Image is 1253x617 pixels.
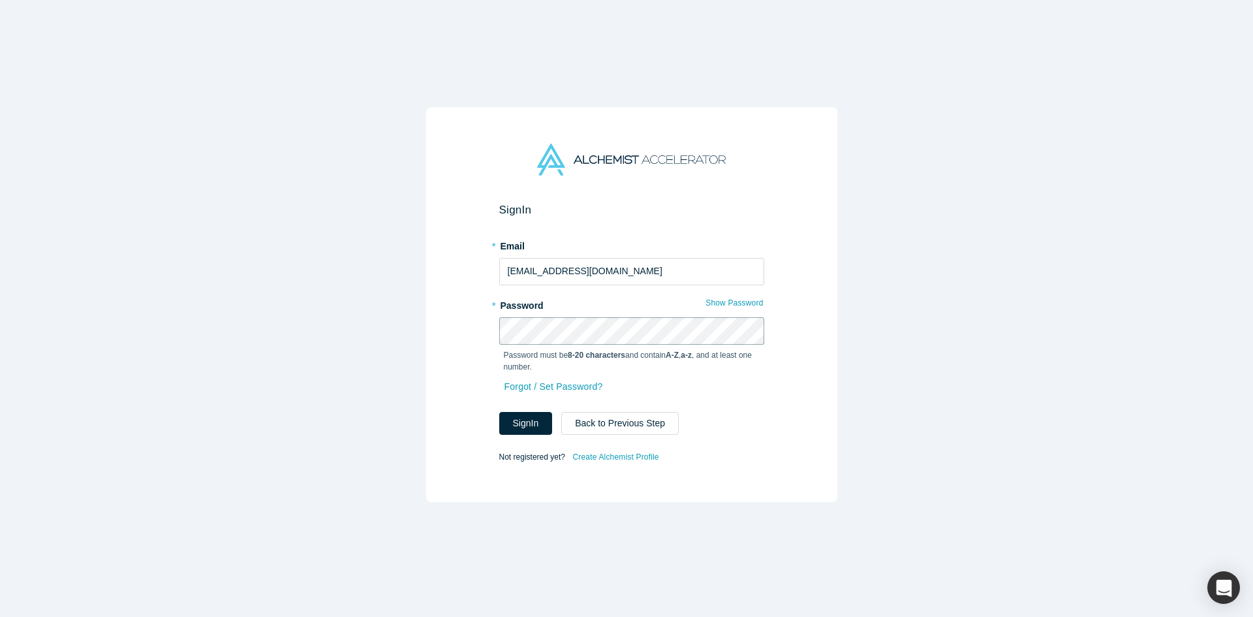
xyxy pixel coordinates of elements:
img: Alchemist Accelerator Logo [537,144,725,176]
button: Show Password [705,294,764,311]
label: Email [499,235,764,253]
h2: Sign In [499,203,764,217]
p: Password must be and contain , , and at least one number. [504,349,760,373]
button: Back to Previous Step [561,412,679,435]
span: Not registered yet? [499,452,565,461]
strong: A-Z [666,351,679,360]
strong: 8-20 characters [568,351,625,360]
button: SignIn [499,412,553,435]
strong: a-z [681,351,692,360]
a: Forgot / Set Password? [504,375,604,398]
label: Password [499,294,764,313]
a: Create Alchemist Profile [572,449,659,466]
